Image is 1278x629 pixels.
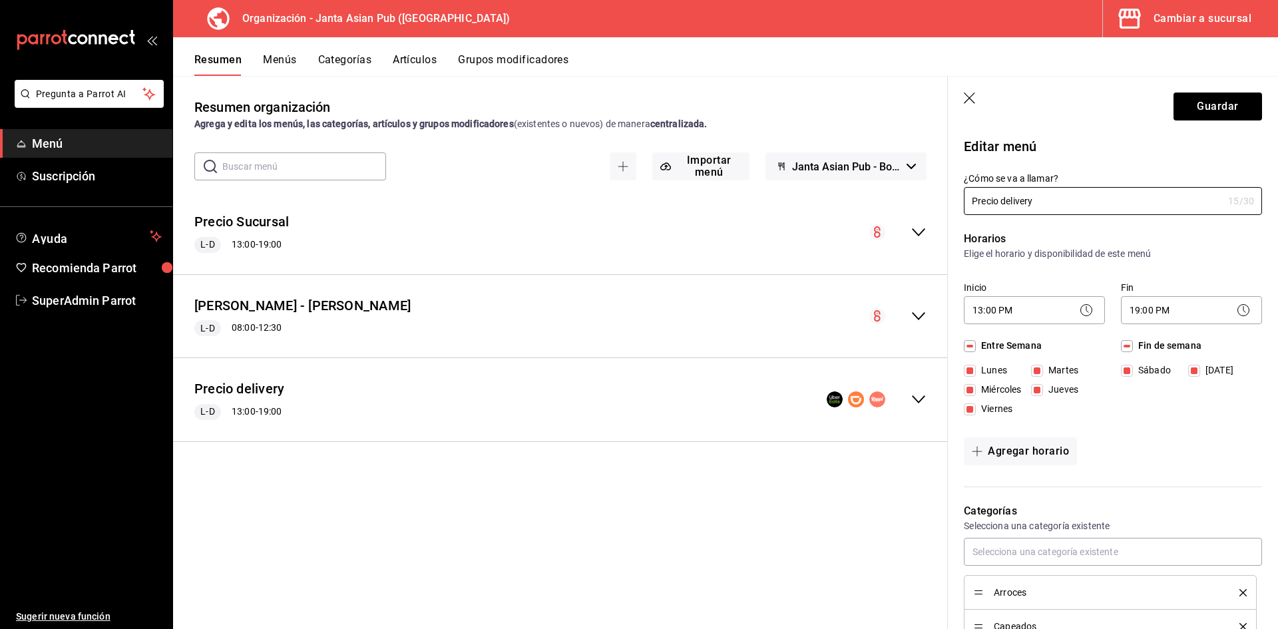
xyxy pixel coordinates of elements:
[964,519,1262,532] p: Selecciona una categoría existente
[1154,9,1251,28] div: Cambiar a sucursal
[1133,339,1201,353] span: Fin de semana
[15,80,164,108] button: Pregunta a Parrot AI
[194,296,411,315] button: [PERSON_NAME] - [PERSON_NAME]
[964,503,1262,519] p: Categorías
[32,228,144,244] span: Ayuda
[964,538,1262,566] input: Selecciona una categoría existente
[36,87,143,101] span: Pregunta a Parrot AI
[194,53,1278,76] div: navigation tabs
[652,152,749,180] button: Importar menú
[393,53,437,76] button: Artículos
[765,152,927,180] button: Janta Asian Pub - Borrador
[964,247,1262,260] p: Elige el horario y disponibilidad de este menú
[1043,363,1078,377] span: Martes
[195,238,220,252] span: L-D
[976,339,1042,353] span: Entre Semana
[1173,93,1262,120] button: Guardar
[195,405,220,419] span: L-D
[194,320,411,336] div: 08:00 - 12:30
[173,286,948,347] div: collapse-menu-row
[173,202,948,264] div: collapse-menu-row
[458,53,568,76] button: Grupos modificadores
[964,174,1262,183] label: ¿Cómo se va a llamar?
[1228,194,1254,208] div: 15 /30
[1200,363,1233,377] span: [DATE]
[194,237,289,253] div: 13:00 - 19:00
[1043,383,1078,397] span: Jueves
[964,283,1105,292] label: Inicio
[964,437,1077,465] button: Agregar horario
[1133,363,1171,377] span: Sábado
[318,53,372,76] button: Categorías
[1230,589,1247,596] button: delete
[222,153,386,180] input: Buscar menú
[194,53,242,76] button: Resumen
[263,53,296,76] button: Menús
[194,118,514,129] strong: Agrega y edita los menús, las categorías, artículos y grupos modificadores
[9,97,164,110] a: Pregunta a Parrot AI
[32,167,162,185] span: Suscripción
[964,136,1262,156] p: Editar menú
[32,134,162,152] span: Menú
[976,383,1021,397] span: Miércoles
[1121,283,1262,292] label: Fin
[194,379,284,399] button: Precio delivery
[964,296,1105,324] div: 13:00 PM
[194,97,331,117] div: Resumen organización
[232,11,511,27] h3: Organización - Janta Asian Pub ([GEOGRAPHIC_DATA])
[964,231,1262,247] p: Horarios
[976,363,1007,377] span: Lunes
[16,610,162,624] span: Sugerir nueva función
[194,212,289,232] button: Precio Sucursal
[32,259,162,277] span: Recomienda Parrot
[32,292,162,310] span: SuperAdmin Parrot
[146,35,157,45] button: open_drawer_menu
[1121,296,1262,324] div: 19:00 PM
[994,588,1219,597] span: Arroces
[194,404,284,420] div: 13:00 - 19:00
[650,118,708,129] strong: centralizada.
[792,160,901,173] span: Janta Asian Pub - Borrador
[195,321,220,335] span: L-D
[173,369,948,431] div: collapse-menu-row
[194,117,927,131] div: (existentes o nuevos) de manera
[976,402,1012,416] span: Viernes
